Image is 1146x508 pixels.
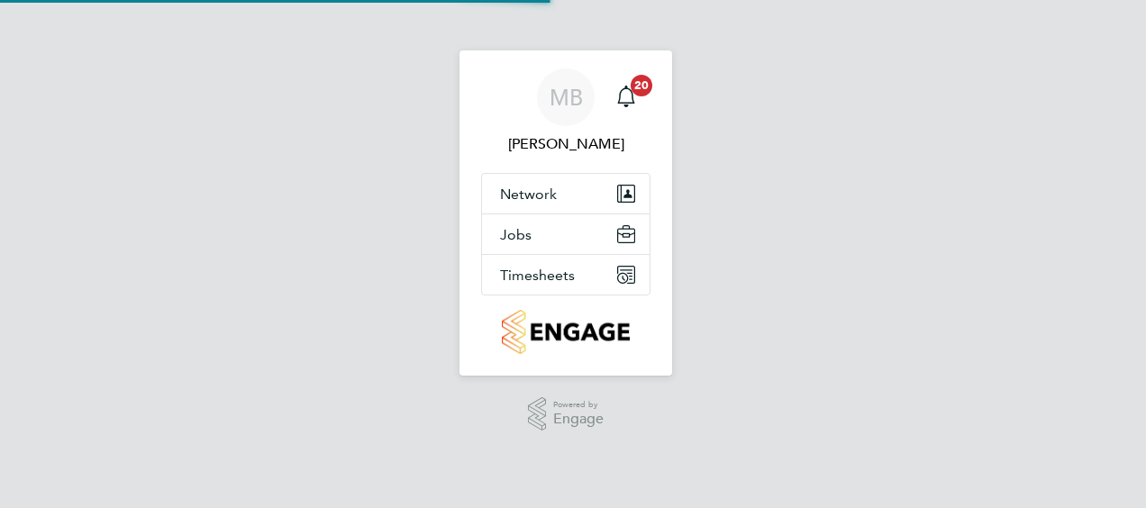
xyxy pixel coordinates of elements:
span: Engage [553,412,604,427]
button: Timesheets [482,255,650,295]
button: Network [482,174,650,213]
span: 20 [631,75,652,96]
nav: Main navigation [459,50,672,376]
a: Powered byEngage [528,397,605,431]
span: Jobs [500,226,532,243]
span: Powered by [553,397,604,413]
a: 20 [608,68,644,126]
img: countryside-properties-logo-retina.png [502,310,629,354]
span: Network [500,186,557,203]
span: MB [550,86,583,109]
span: Mark Bucknall [481,133,650,155]
a: Go to home page [481,310,650,354]
span: Timesheets [500,267,575,284]
button: Jobs [482,214,650,254]
a: MB[PERSON_NAME] [481,68,650,155]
